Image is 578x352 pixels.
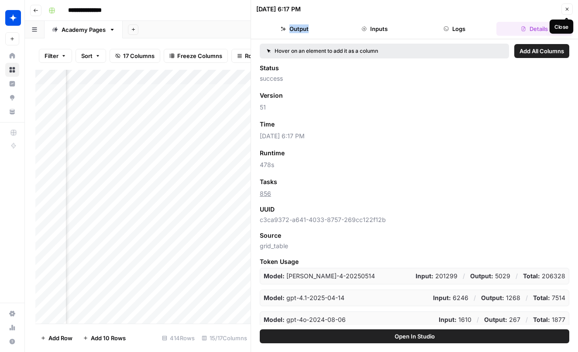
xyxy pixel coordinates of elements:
span: Runtime [260,149,285,157]
button: Row Height [231,49,282,63]
span: success [260,74,569,83]
p: 1268 [481,294,520,302]
a: Home [5,49,19,63]
a: Settings [5,307,19,321]
span: Freeze Columns [177,51,222,60]
span: Token Usage [260,257,569,266]
p: 267 [484,315,520,324]
img: Wiz Logo [5,10,21,26]
span: grid_table [260,242,569,250]
span: Open In Studio [395,332,435,341]
strong: Output: [481,294,504,301]
span: Status [260,64,279,72]
div: 414 Rows [158,331,198,345]
button: Open In Studio [260,329,569,343]
div: Hover on an element to add it as a column [267,47,440,55]
span: Filter [45,51,58,60]
strong: Model: [264,316,285,323]
strong: Model: [264,272,285,280]
a: Insights [5,77,19,91]
strong: Output: [470,272,493,280]
p: 1877 [533,315,565,324]
strong: Total: [533,316,550,323]
button: Output [256,22,333,36]
p: / [474,294,476,302]
button: Add Row [35,331,78,345]
strong: Total: [523,272,540,280]
a: Opportunities [5,91,19,105]
span: Add Row [48,334,72,342]
p: / [526,315,528,324]
p: 206328 [523,272,565,280]
span: 478s [260,161,569,169]
button: Freeze Columns [164,49,228,63]
button: Help + Support [5,335,19,349]
a: Browse [5,63,19,77]
button: Add All Columns [514,44,569,58]
div: [DATE] 6:17 PM [256,5,301,14]
strong: Input: [416,272,433,280]
span: 51 [260,103,569,112]
p: 1610 [439,315,471,324]
span: Version [260,91,283,100]
p: / [463,272,465,280]
a: 856 [260,190,271,197]
span: Add 10 Rows [91,334,126,342]
p: 7514 [533,294,565,302]
button: 17 Columns [110,49,160,63]
span: Row Height [245,51,276,60]
strong: Output: [484,316,507,323]
a: Academy Pages [45,21,123,38]
a: Your Data [5,105,19,119]
p: / [516,272,518,280]
button: Details [496,22,573,36]
p: / [477,315,479,324]
div: 15/17 Columns [198,331,251,345]
a: Usage [5,321,19,335]
button: Add 10 Rows [78,331,131,345]
p: 5029 [470,272,510,280]
span: c3ca9372-a641-4033-8757-269cc122f12b [260,215,569,224]
button: Filter [39,49,72,63]
strong: Model: [264,294,285,301]
p: gpt-4o-2024-08-06 [264,315,346,324]
button: Sort [76,49,106,63]
div: Academy Pages [62,25,106,34]
span: Time [260,120,275,129]
span: Add All Columns [520,47,564,55]
span: Source [260,231,281,240]
p: claude-sonnet-4-20250514 [264,272,375,280]
span: 17 Columns [123,51,155,60]
strong: Total: [533,294,550,301]
span: Sort [81,51,93,60]
p: / [526,294,528,302]
span: Tasks [260,178,277,186]
button: Workspace: Wiz [5,7,19,29]
button: Logs [416,22,493,36]
strong: Input: [433,294,451,301]
p: gpt-4.1-2025-04-14 [264,294,344,302]
p: 201299 [416,272,458,280]
p: 6246 [433,294,468,302]
button: Inputs [336,22,413,36]
span: UUID [260,205,275,214]
strong: Input: [439,316,457,323]
span: [DATE] 6:17 PM [260,132,569,140]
